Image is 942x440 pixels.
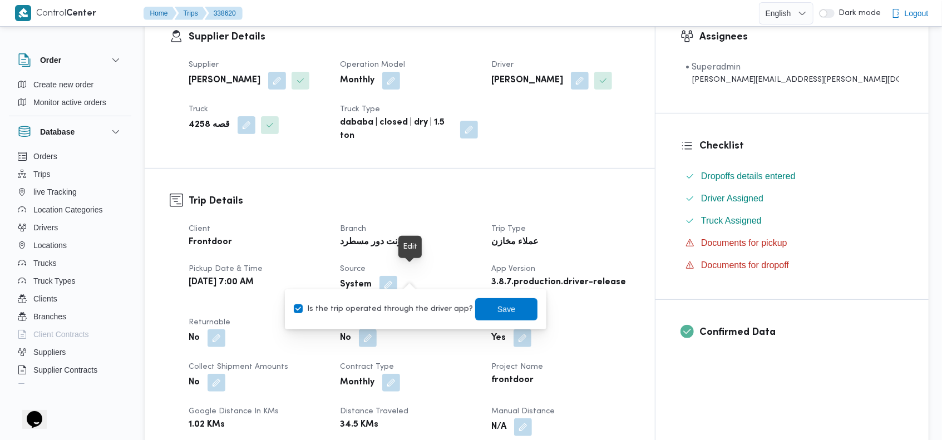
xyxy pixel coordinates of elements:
button: Trips [13,165,127,183]
button: Branches [13,308,127,325]
button: Documents for dropoff [681,256,904,274]
button: Truck Assigned [681,212,904,230]
span: Trips [33,167,51,181]
span: Operation Model [340,61,405,68]
span: Client Contracts [33,328,89,341]
span: Orders [33,150,57,163]
span: Documents for dropoff [701,260,789,270]
b: 3.8.7.production.driver-release (167) [491,276,627,303]
span: Supplier Contracts [33,363,97,377]
button: live Tracking [13,183,127,201]
b: N/A [491,421,506,434]
button: Documents for pickup [681,234,904,252]
span: Monitor active orders [33,96,106,109]
button: Dropoffs details entered [681,167,904,185]
h3: Checklist [699,139,904,154]
span: Driver Assigned [701,192,763,205]
span: Pickup date & time [189,265,263,273]
h3: Database [40,125,75,139]
b: No [340,332,351,345]
b: 1.02 KMs [189,418,225,432]
b: 34.5 KMs [340,418,378,432]
span: Manual Distance [491,408,555,415]
label: Is the trip operated through the driver app? [294,303,473,316]
button: Save [475,298,537,320]
span: Google distance in KMs [189,408,279,415]
button: Supplier Contracts [13,361,127,379]
b: Monthly [340,376,374,389]
span: Driver [491,61,514,68]
b: فرونت دور مسطرد [340,236,411,249]
button: Truck Types [13,272,127,290]
img: X8yXhbKr1z7QwAAAABJRU5ErkJggg== [15,5,31,21]
iframe: chat widget [11,395,47,429]
button: Client Contracts [13,325,127,343]
button: Drivers [13,219,127,236]
button: Suppliers [13,343,127,361]
div: Database [9,147,131,388]
span: Create new order [33,78,93,91]
span: Documents for pickup [701,238,787,248]
button: Driver Assigned [681,190,904,207]
b: No [189,376,200,389]
b: عملاء مخازن [491,236,539,249]
span: Truck Assigned [701,214,762,228]
div: [PERSON_NAME][EMAIL_ADDRESS][PERSON_NAME][DOMAIN_NAME] [685,74,899,86]
span: Contract Type [340,363,394,370]
button: Home [144,7,177,20]
button: 338620 [205,7,243,20]
span: Suppliers [33,345,66,359]
span: Logout [905,7,929,20]
button: Monitor active orders [13,93,127,111]
span: Supplier [189,61,219,68]
button: Location Categories [13,201,127,219]
span: Client [189,225,210,233]
b: Frontdoor [189,236,232,249]
button: Logout [887,2,933,24]
span: Truck Assigned [701,216,762,225]
button: Locations [13,236,127,254]
b: Monthly [340,74,374,87]
div: Order [9,76,131,116]
b: No [189,332,200,345]
b: dababa | closed | dry | 1.5 ton [340,116,452,143]
span: Branches [33,310,66,323]
button: Create new order [13,76,127,93]
h3: Trip Details [189,194,630,209]
span: Branch [340,225,366,233]
span: Location Categories [33,203,103,216]
span: Save [497,303,515,316]
h3: Assignees [699,29,904,45]
button: Trips [175,7,207,20]
h3: Supplier Details [189,29,630,45]
div: Edit [403,240,417,254]
span: Collect Shipment Amounts [189,363,288,370]
span: Driver Assigned [701,194,763,203]
b: System [340,278,372,291]
span: Truck Types [33,274,75,288]
button: Orders [13,147,127,165]
span: Dropoffs details entered [701,170,796,183]
button: Order [18,53,122,67]
span: Trucks [33,256,56,270]
span: • Superadmin mohamed.nabil@illa.com.eg [685,61,899,86]
span: Documents for pickup [701,236,787,250]
span: Truck [189,106,208,113]
span: live Tracking [33,185,77,199]
span: Source [340,265,366,273]
span: App Version [491,265,535,273]
b: [DATE] 7:00 AM [189,276,254,289]
span: Distance Traveled [340,408,408,415]
button: Database [18,125,122,139]
b: Yes [491,332,506,345]
span: Locations [33,239,67,252]
div: • Superadmin [685,61,899,74]
button: Devices [13,379,127,397]
button: Trucks [13,254,127,272]
b: [PERSON_NAME] [189,74,260,87]
h3: Confirmed Data [699,325,904,340]
span: Devices [33,381,61,394]
b: قصه 4258 [189,118,230,132]
span: Drivers [33,221,58,234]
